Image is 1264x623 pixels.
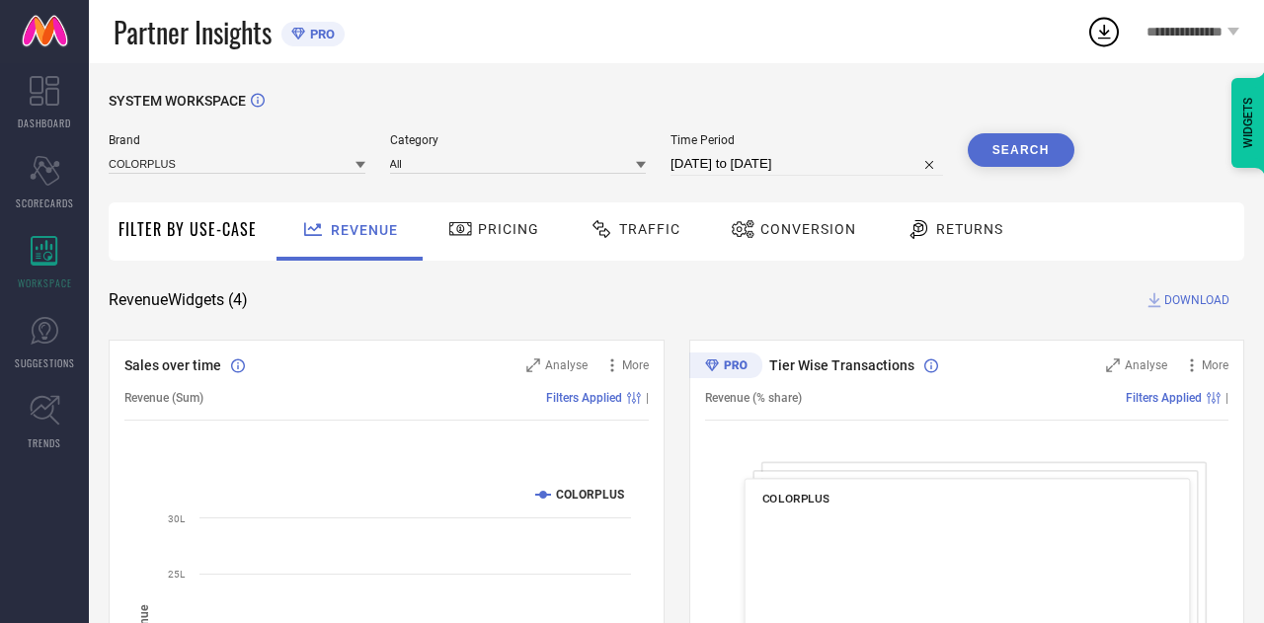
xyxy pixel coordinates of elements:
[109,133,365,147] span: Brand
[968,133,1074,167] button: Search
[619,221,680,237] span: Traffic
[671,152,943,176] input: Select time period
[545,358,588,372] span: Analyse
[646,391,649,405] span: |
[18,116,71,130] span: DASHBOARD
[705,391,802,405] span: Revenue (% share)
[526,358,540,372] svg: Zoom
[16,195,74,210] span: SCORECARDS
[124,357,221,373] span: Sales over time
[168,513,186,524] text: 30L
[689,352,762,382] div: Premium
[1202,358,1228,372] span: More
[124,391,203,405] span: Revenue (Sum)
[28,435,61,450] span: TRENDS
[1164,290,1229,310] span: DOWNLOAD
[478,221,539,237] span: Pricing
[1125,358,1167,372] span: Analyse
[118,217,257,241] span: Filter By Use-Case
[15,355,75,370] span: SUGGESTIONS
[1126,391,1202,405] span: Filters Applied
[761,492,829,506] span: COLORPLUS
[1106,358,1120,372] svg: Zoom
[305,27,335,41] span: PRO
[546,391,622,405] span: Filters Applied
[390,133,647,147] span: Category
[556,488,624,502] text: COLORPLUS
[769,357,914,373] span: Tier Wise Transactions
[936,221,1003,237] span: Returns
[18,275,72,290] span: WORKSPACE
[109,290,248,310] span: Revenue Widgets ( 4 )
[331,222,398,238] span: Revenue
[1086,14,1122,49] div: Open download list
[109,93,246,109] span: SYSTEM WORKSPACE
[168,569,186,580] text: 25L
[671,133,943,147] span: Time Period
[1225,391,1228,405] span: |
[622,358,649,372] span: More
[760,221,856,237] span: Conversion
[114,12,272,52] span: Partner Insights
